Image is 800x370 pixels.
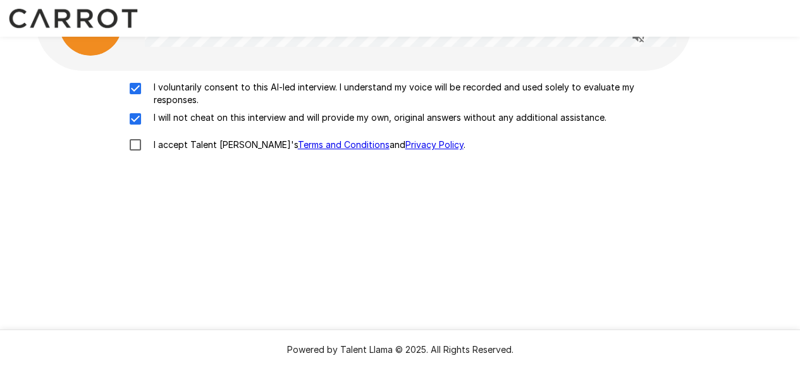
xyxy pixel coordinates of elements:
p: I will not cheat on this interview and will provide my own, original answers without any addition... [149,111,606,124]
button: Read questions aloud [625,24,651,49]
a: Privacy Policy [405,139,464,150]
p: I voluntarily consent to this AI-led interview. I understand my voice will be recorded and used s... [149,81,679,106]
p: Powered by Talent Llama © 2025. All Rights Reserved. [15,343,785,356]
a: Terms and Conditions [298,139,390,150]
p: I accept Talent [PERSON_NAME]'s and . [149,139,465,151]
